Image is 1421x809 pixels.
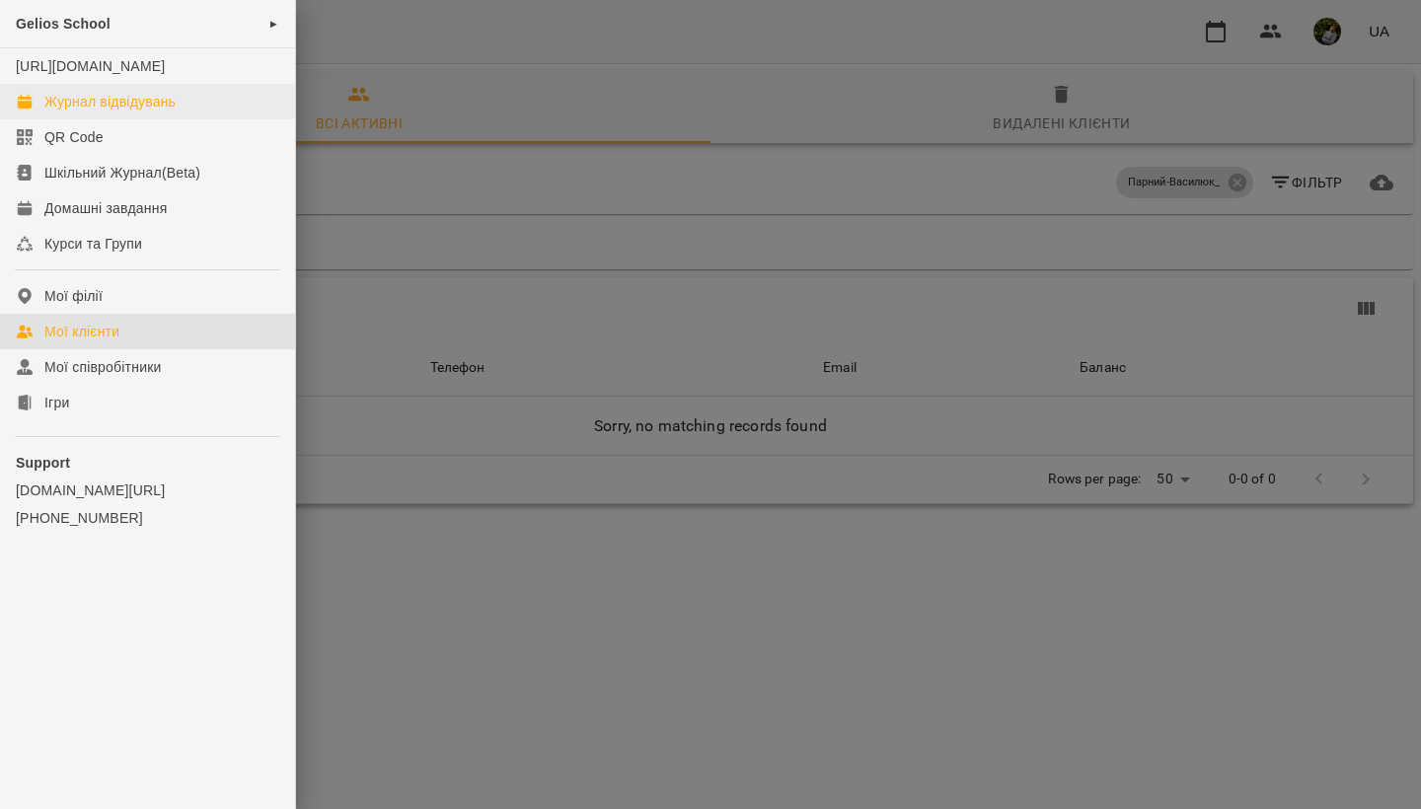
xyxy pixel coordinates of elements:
[44,393,69,412] div: Ігри
[44,357,162,377] div: Мої співробітники
[44,92,176,111] div: Журнал відвідувань
[44,286,103,306] div: Мої філії
[44,127,104,147] div: QR Code
[16,58,165,74] a: [URL][DOMAIN_NAME]
[44,322,119,341] div: Мої клієнти
[268,16,279,32] span: ►
[16,508,279,528] a: [PHONE_NUMBER]
[16,453,279,473] p: Support
[44,234,142,254] div: Курси та Групи
[44,198,167,218] div: Домашні завдання
[16,480,279,500] a: [DOMAIN_NAME][URL]
[44,163,200,183] div: Шкільний Журнал(Beta)
[16,16,111,32] span: Gelios School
